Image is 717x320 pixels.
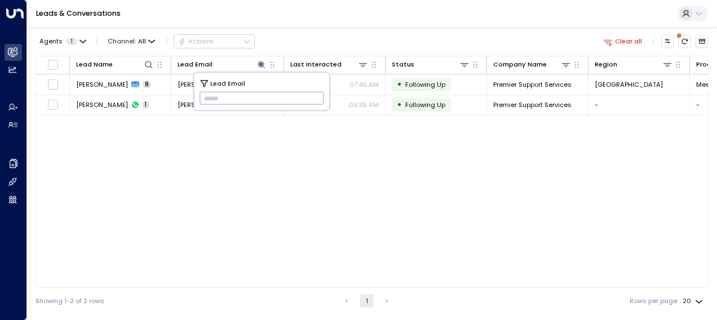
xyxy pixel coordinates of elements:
[174,34,255,48] button: Actions
[36,296,104,306] div: Showing 1-2 of 2 rows
[178,37,214,45] div: Actions
[178,80,277,89] span: r.powell@premiersupportservices.co.uk
[36,35,89,47] button: Agents1
[143,101,149,109] span: 1
[392,59,414,70] div: Status
[630,296,678,306] label: Rows per page:
[67,38,77,45] span: 1
[36,8,121,18] a: Leads & Conversations
[47,99,59,110] span: Toggle select row
[360,294,374,308] button: page 1
[349,100,379,109] p: 09:35 AM
[696,35,709,48] button: Archived Leads
[104,35,159,47] span: Channel:
[349,80,379,89] p: 07:40 AM
[104,35,159,47] button: Channel:All
[683,294,705,308] div: 20
[493,100,572,109] span: Premier Support Services
[599,35,646,47] button: Clear all
[47,59,59,70] span: Toggle select all
[210,78,245,88] span: Lead Email
[47,79,59,90] span: Toggle select row
[76,59,154,70] div: Lead Name
[178,59,267,70] div: Lead Email
[143,81,151,88] span: 8
[392,59,470,70] div: Status
[290,59,368,70] div: Last Interacted
[588,95,690,115] td: -
[405,80,445,89] span: Following Up
[595,59,672,70] div: Region
[678,35,691,48] span: There are new threads available. Refresh the grid to view the latest updates.
[661,35,674,48] button: Customize
[493,59,571,70] div: Company Name
[493,59,547,70] div: Company Name
[405,100,445,109] span: Following Up
[397,97,402,112] div: •
[138,38,146,45] span: All
[76,100,128,109] span: Rebecca Powell
[339,294,394,308] nav: pagination navigation
[493,80,572,89] span: Premier Support Services
[397,77,402,92] div: •
[595,59,617,70] div: Region
[174,34,255,48] div: Button group with a nested menu
[595,80,663,89] span: Cambridge
[178,100,277,109] span: r.powell@premiersupportservices.co.uk
[76,59,113,70] div: Lead Name
[290,59,342,70] div: Last Interacted
[76,80,128,89] span: Rebecca Powell
[178,59,213,70] div: Lead Email
[39,38,63,45] span: Agents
